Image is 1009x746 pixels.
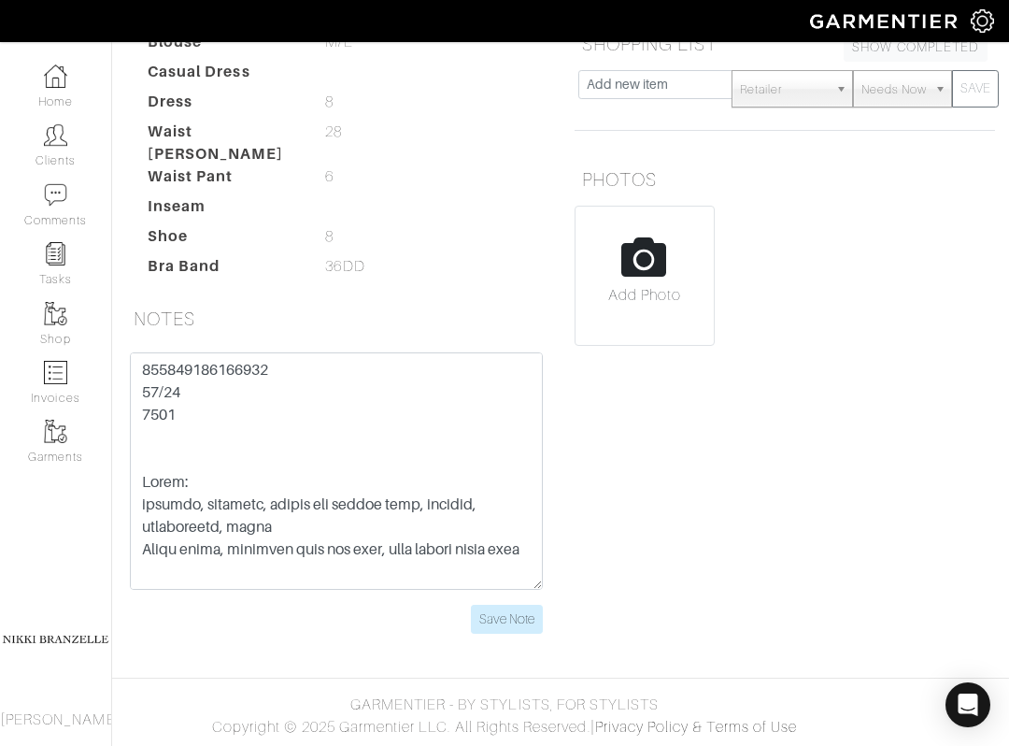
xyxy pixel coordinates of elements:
div: Open Intercom Messenger [945,682,990,727]
textarea: 855849186166932 57/24 7501 Lorem: ipsumdo, sitametc, adipis eli seddoe temp, incidid, utlaboreetd... [130,352,543,590]
a: Privacy Policy & Terms of Use [595,719,797,736]
h5: SHOPPING LIST [575,25,995,63]
dt: Casual Dress [134,61,311,91]
img: reminder-icon-8004d30b9f0a5d33ae49ab947aed9ed385cf756f9e5892f1edd6e32f2345188e.png [44,242,67,265]
img: garmentier-logo-header-white-b43fb05a5012e4ada735d5af1a66efaba907eab6374d6393d1fbf88cb4ef424d.png [801,5,971,37]
img: clients-icon-6bae9207a08558b7cb47a8932f037763ab4055f8c8b6bfacd5dc20c3e0201464.png [44,123,67,147]
h5: NOTES [126,300,547,337]
button: SAVE [952,70,999,108]
span: 8 [325,91,334,113]
span: 8 [325,225,334,248]
dt: Inseam [134,195,311,225]
span: Needs Now [861,71,927,108]
dt: Dress [134,91,311,121]
img: orders-icon-0abe47150d42831381b5fb84f609e132dff9fe21cb692f30cb5eec754e2cba89.png [44,361,67,384]
img: garments-icon-b7da505a4dc4fd61783c78ac3ca0ef83fa9d6f193b1c9dc38574b1d14d53ca28.png [44,302,67,325]
h5: PHOTOS [575,161,995,198]
span: 28 [325,121,342,143]
a: SHOW COMPLETED [844,33,988,62]
img: gear-icon-white-bd11855cb880d31180b6d7d6211b90ccbf57a29d726f0c71d8c61bd08dd39cc2.png [971,9,994,33]
span: Retailer [740,71,828,108]
span: 6 [325,165,334,188]
dt: Waist [PERSON_NAME] [134,121,311,165]
span: 36DD [325,255,364,278]
dt: Blouse [134,31,311,61]
input: Add new item [578,70,732,99]
dt: Waist Pant [134,165,311,195]
img: comment-icon-a0a6a9ef722e966f86d9cbdc48e553b5cf19dbc54f86b18d962a5391bc8f6eb6.png [44,183,67,207]
img: garments-icon-b7da505a4dc4fd61783c78ac3ca0ef83fa9d6f193b1c9dc38574b1d14d53ca28.png [44,420,67,443]
input: Save Note [471,605,543,634]
dt: Bra Band [134,255,311,285]
img: dashboard-icon-dbcd8f5a0b271acd01030246c82b418ddd0df26cd7fceb0bd07c9910d44c42f6.png [44,65,67,88]
dt: Shoe [134,225,311,255]
span: Copyright © 2025 Garmentier LLC. All Rights Reserved. [212,719,590,736]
